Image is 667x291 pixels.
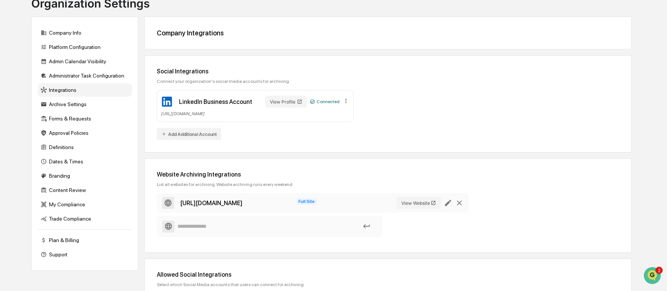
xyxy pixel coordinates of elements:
[38,212,132,225] div: Trade Compliance
[75,187,91,192] span: Pylon
[8,155,14,161] div: 🖐️
[16,58,29,71] img: 8933085812038_c878075ebb4cc5468115_72.jpg
[38,248,132,261] div: Support
[34,65,104,71] div: We're available if you need us!
[34,58,124,65] div: Start new chat
[310,99,340,104] div: Connected
[5,151,52,165] a: 🖐️Preclearance
[8,116,20,128] img: Jack Rasmussen
[38,169,132,183] div: Branding
[63,102,65,108] span: •
[157,128,221,140] button: Add Additional Account
[8,58,21,71] img: 1746055101610-c473b297-6a78-478c-a979-82029cc54cd1
[38,126,132,140] div: Approval Policies
[55,155,61,161] div: 🗄️
[5,165,50,179] a: 🔎Data Lookup
[67,123,82,129] span: [DATE]
[157,271,619,278] div: Allowed Social Integrations
[15,103,21,109] img: 1746055101610-c473b297-6a78-478c-a979-82029cc54cd1
[643,266,663,286] iframe: Open customer support
[161,111,349,116] div: [URL][DOMAIN_NAME]
[157,182,619,187] div: List all websites for archiving. Website archiving runs every weekend
[8,169,14,175] div: 🔎
[157,29,619,37] div: Company Integrations
[38,140,132,154] div: Definitions
[52,151,96,165] a: 🗄️Attestations
[23,123,61,129] span: [PERSON_NAME]
[38,233,132,247] div: Plan & Billing
[15,123,21,129] img: 1746055101610-c473b297-6a78-478c-a979-82029cc54cd1
[161,96,173,108] img: LinkedIn Business Account Icon
[63,123,65,129] span: •
[8,95,20,107] img: Jack Rasmussen
[157,282,619,287] div: Select which Social Media accounts that users can connect for archiving
[38,98,132,111] div: Archive Settings
[38,69,132,82] div: Administrator Task Configuration
[38,155,132,168] div: Dates & Times
[8,84,50,90] div: Past conversations
[38,26,132,40] div: Company Info
[38,40,132,54] div: Platform Configuration
[38,83,132,97] div: Integrations
[53,186,91,192] a: Powered byPylon
[15,168,47,176] span: Data Lookup
[265,96,307,108] button: View Profile
[117,82,137,91] button: See all
[157,68,619,75] div: Social Integrations
[38,198,132,211] div: My Compliance
[180,200,242,207] div: https://liveabound.com/
[296,198,317,205] span: Full Site
[179,98,252,105] div: LinkedIn Business Account
[67,102,82,108] span: [DATE]
[157,79,619,84] div: Connect your organization's social media accounts for archiving
[157,171,619,178] div: Website Archiving Integrations
[62,154,93,161] span: Attestations
[38,55,132,68] div: Admin Calendar Visibility
[23,102,61,108] span: [PERSON_NAME]
[8,16,137,28] p: How can we help?
[128,60,137,69] button: Start new chat
[38,112,132,125] div: Forms & Requests
[396,197,441,209] button: View Website
[15,154,49,161] span: Preclearance
[38,183,132,197] div: Content Review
